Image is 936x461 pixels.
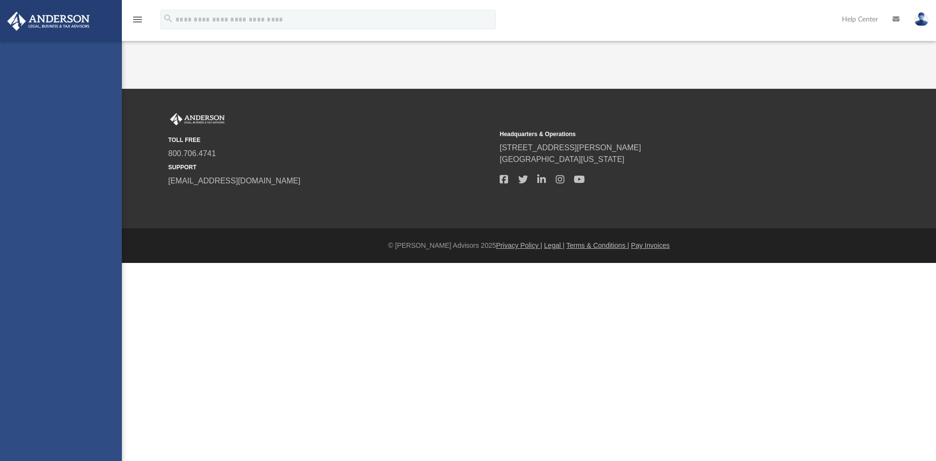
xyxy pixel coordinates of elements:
a: [STREET_ADDRESS][PERSON_NAME] [500,143,641,152]
img: User Pic [914,12,929,26]
small: Headquarters & Operations [500,130,824,139]
small: TOLL FREE [168,136,493,144]
div: © [PERSON_NAME] Advisors 2025 [122,241,936,251]
small: SUPPORT [168,163,493,172]
a: Legal | [544,241,565,249]
a: menu [132,19,143,25]
a: Privacy Policy | [496,241,543,249]
i: menu [132,14,143,25]
a: [GEOGRAPHIC_DATA][US_STATE] [500,155,624,163]
a: 800.706.4741 [168,149,216,158]
a: Pay Invoices [631,241,669,249]
img: Anderson Advisors Platinum Portal [4,12,93,31]
img: Anderson Advisors Platinum Portal [168,113,227,126]
a: [EMAIL_ADDRESS][DOMAIN_NAME] [168,177,300,185]
a: Terms & Conditions | [566,241,629,249]
i: search [163,13,174,24]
